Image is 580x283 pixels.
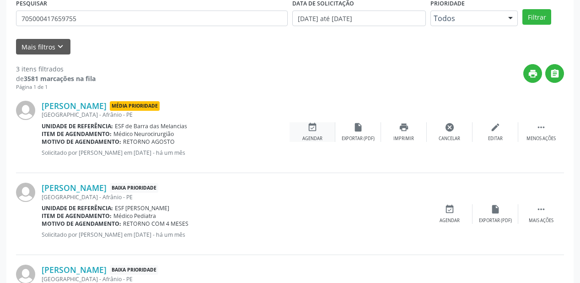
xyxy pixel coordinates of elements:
span: Médico Pediatra [113,212,156,220]
div: Exportar (PDF) [479,218,512,224]
strong: 3581 marcações na fila [24,74,96,83]
i: edit [490,122,500,132]
button:  [545,64,564,83]
b: Unidade de referência: [42,122,113,130]
b: Item de agendamento: [42,130,112,138]
div: Imprimir [393,136,414,142]
i: insert_drive_file [353,122,363,132]
i: print [528,69,538,79]
span: RETORNO AGOSTO [123,138,175,146]
button: Filtrar [522,9,551,25]
span: ESF [PERSON_NAME] [115,204,169,212]
div: 3 itens filtrados [16,64,96,74]
div: Exportar (PDF) [342,136,375,142]
span: ESF de Barra das Melancias [115,122,187,130]
button: Mais filtroskeyboard_arrow_down [16,39,70,55]
div: [GEOGRAPHIC_DATA] - Afrânio - PE [42,193,427,201]
a: [PERSON_NAME] [42,101,107,111]
div: Mais ações [529,218,553,224]
div: Página 1 de 1 [16,83,96,91]
i:  [550,69,560,79]
i: insert_drive_file [490,204,500,214]
span: RETORNO COM 4 MESES [123,220,188,228]
div: [GEOGRAPHIC_DATA] - Afrânio - PE [42,275,427,283]
i: event_available [307,122,317,132]
i: cancel [445,122,455,132]
a: [PERSON_NAME] [42,183,107,193]
img: img [16,183,35,202]
div: Agendar [440,218,460,224]
div: de [16,74,96,83]
div: [GEOGRAPHIC_DATA] - Afrânio - PE [42,111,290,119]
button: print [523,64,542,83]
input: Nome, CNS [16,11,288,26]
b: Item de agendamento: [42,212,112,220]
i: print [399,122,409,132]
i:  [536,204,546,214]
b: Motivo de agendamento: [42,138,121,146]
span: Média Prioridade [110,101,160,111]
p: Solicitado por [PERSON_NAME] em [DATE] - há um mês [42,231,427,239]
div: Agendar [302,136,322,142]
input: Selecione um intervalo [292,11,426,26]
b: Motivo de agendamento: [42,220,121,228]
img: img [16,101,35,120]
span: Baixa Prioridade [110,265,158,275]
div: Editar [488,136,503,142]
b: Unidade de referência: [42,204,113,212]
i: keyboard_arrow_down [55,42,65,52]
span: Todos [434,14,499,23]
div: Cancelar [439,136,460,142]
i:  [536,122,546,132]
div: Menos ações [526,136,556,142]
a: [PERSON_NAME] [42,265,107,275]
span: Baixa Prioridade [110,183,158,193]
i: event_available [445,204,455,214]
p: Solicitado por [PERSON_NAME] em [DATE] - há um mês [42,149,290,157]
span: Médico Neurocirurgião [113,130,174,138]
